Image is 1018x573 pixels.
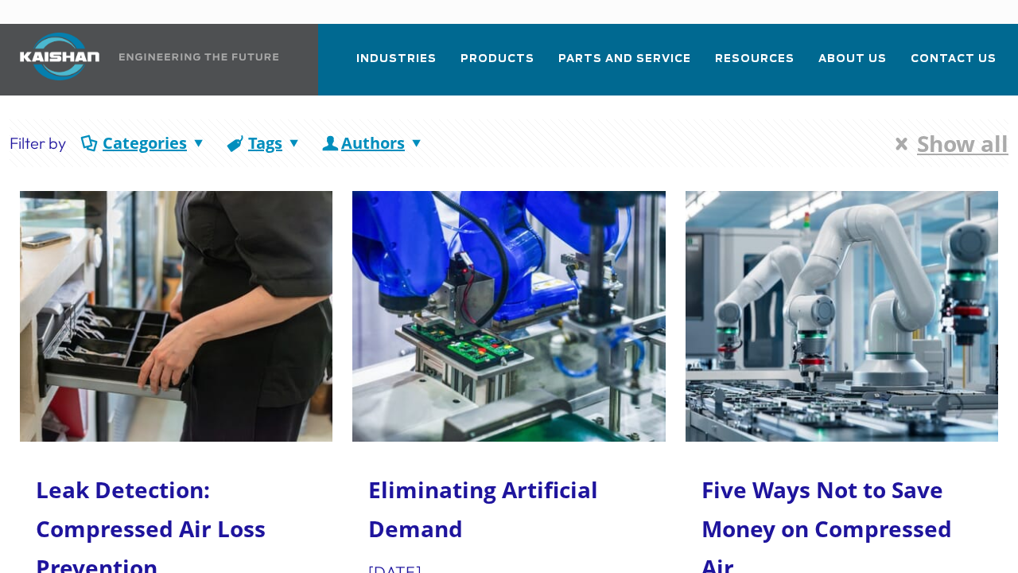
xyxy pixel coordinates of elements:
a: Categories [78,132,212,154]
img: Engineering the future [119,53,278,60]
img: Loss prevention [20,191,333,442]
li: Filter by [10,131,66,155]
span: About Us [818,50,887,68]
a: Parts and Service [558,38,691,92]
span: Industries [356,50,437,68]
a: Industries [356,38,437,92]
a: Eliminating Artificial Demand [368,474,598,544]
a: About Us [818,38,887,92]
a: Contact Us [911,38,997,92]
span: Resources [715,50,795,68]
img: Compressed air system filters [352,191,666,442]
span: Contact Us [911,50,997,68]
a: Authors [319,132,427,154]
a: Show all [886,131,1008,155]
a: Products [460,38,534,92]
a: Resources [715,38,795,92]
img: Electronics manufacturing [686,191,999,442]
span: Products [460,50,534,68]
span: Parts and Service [558,50,691,68]
a: Tags [223,132,307,154]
